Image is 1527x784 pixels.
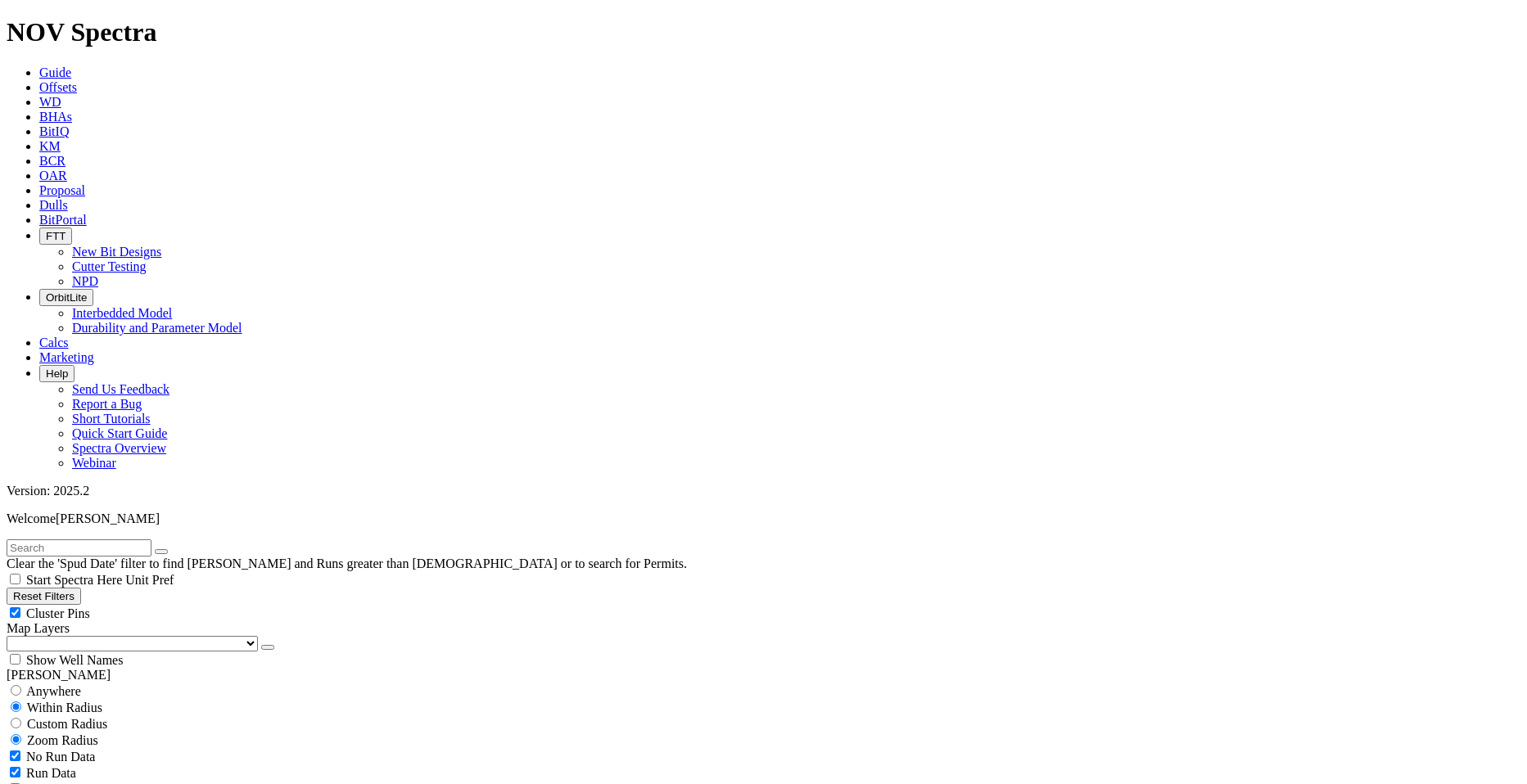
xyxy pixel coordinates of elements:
div: Version: 2025.2 [7,484,1520,498]
span: [PERSON_NAME] [56,511,160,525]
a: WD [39,95,61,109]
span: Run Data [26,766,76,780]
div: [PERSON_NAME] [7,668,1520,683]
span: Unit Pref [125,573,174,587]
a: Durability and Parameter Model [72,321,242,335]
span: FTT [46,230,66,242]
a: Interbedded Model [72,306,172,320]
a: Dulls [39,198,68,212]
button: OrbitLite [39,289,93,306]
span: Help [46,367,68,380]
span: No Run Data [26,750,95,764]
a: BitIQ [39,124,69,138]
a: Webinar [72,456,116,470]
a: Guide [39,65,71,79]
a: KM [39,139,61,153]
span: Zoom Radius [27,733,98,747]
a: Quick Start Guide [72,426,167,440]
span: Map Layers [7,621,70,635]
a: Report a Bug [72,397,142,411]
a: Cutter Testing [72,259,147,273]
a: BHAs [39,110,72,124]
span: Show Well Names [26,653,123,667]
a: NPD [72,274,98,288]
button: FTT [39,228,72,245]
span: Cluster Pins [26,606,90,620]
a: Marketing [39,350,94,364]
a: Short Tutorials [72,412,151,426]
a: New Bit Designs [72,245,161,259]
a: Spectra Overview [72,441,166,455]
span: Anywhere [26,684,81,698]
span: Clear the 'Spud Date' filter to find [PERSON_NAME] and Runs greater than [DEMOGRAPHIC_DATA] or to... [7,556,687,570]
a: Send Us Feedback [72,382,169,396]
button: Reset Filters [7,588,81,605]
a: BCR [39,154,66,168]
span: Within Radius [27,701,102,714]
a: Calcs [39,336,69,349]
input: Search [7,539,151,556]
input: Start Spectra Here [10,574,20,584]
a: Offsets [39,80,77,94]
a: BitPortal [39,213,87,227]
button: Help [39,365,75,382]
span: OrbitLite [46,291,87,304]
span: Start Spectra Here [26,573,122,587]
h1: NOV Spectra [7,17,1520,47]
p: Welcome [7,511,1520,526]
a: OAR [39,169,67,182]
span: Custom Radius [27,717,107,731]
a: Proposal [39,183,85,197]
